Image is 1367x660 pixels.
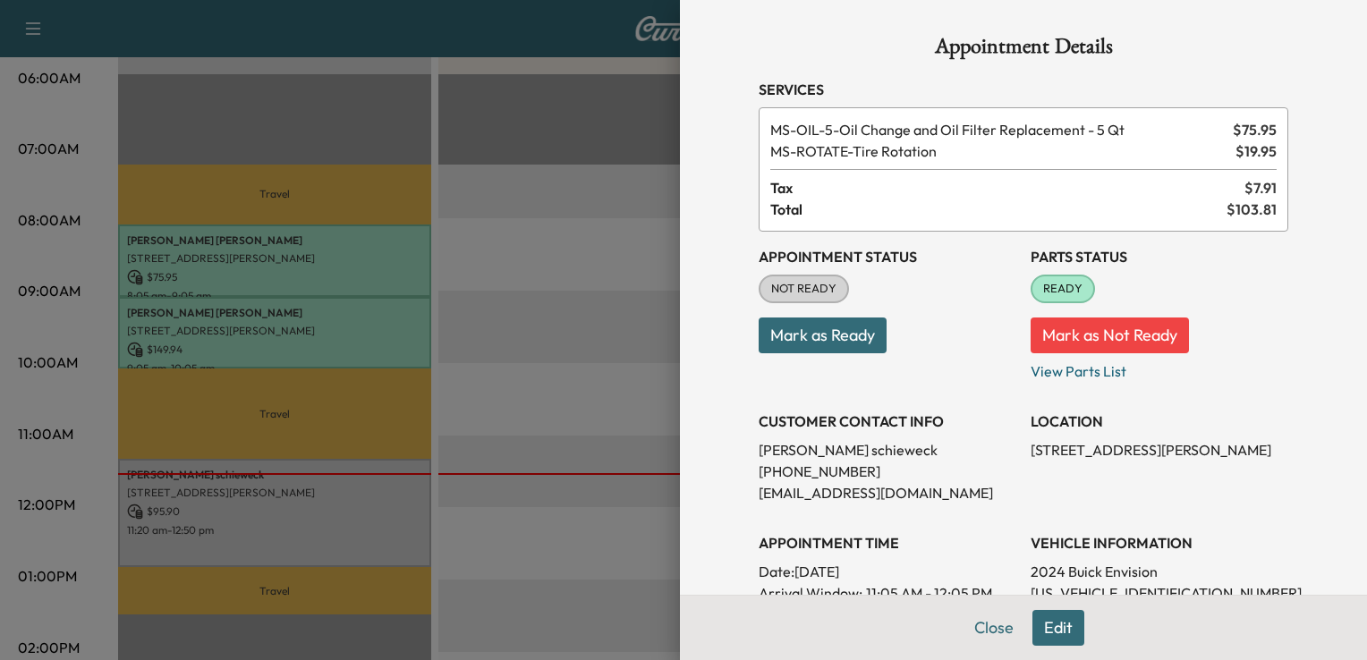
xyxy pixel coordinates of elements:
[770,199,1227,220] span: Total
[1244,177,1277,199] span: $ 7.91
[1031,439,1288,461] p: [STREET_ADDRESS][PERSON_NAME]
[770,119,1226,140] span: Oil Change and Oil Filter Replacement - 5 Qt
[759,461,1016,482] p: [PHONE_NUMBER]
[759,246,1016,267] h3: Appointment Status
[1031,246,1288,267] h3: Parts Status
[1031,317,1189,353] button: Mark as Not Ready
[759,410,1016,432] h3: CUSTOMER CONTACT INFO
[1032,610,1084,646] button: Edit
[1031,532,1288,554] h3: VEHICLE INFORMATION
[1032,280,1093,298] span: READY
[1031,353,1288,382] p: View Parts List
[759,36,1288,64] h1: Appointment Details
[1235,140,1277,162] span: $ 19.95
[759,532,1016,554] h3: APPOINTMENT TIME
[759,439,1016,461] p: [PERSON_NAME] schieweck
[759,482,1016,503] p: [EMAIL_ADDRESS][DOMAIN_NAME]
[1031,410,1288,432] h3: LOCATION
[759,561,1016,582] p: Date: [DATE]
[866,582,992,604] span: 11:05 AM - 12:05 PM
[1031,561,1288,582] p: 2024 Buick Envision
[1031,582,1288,604] p: [US_VEHICLE_IDENTIFICATION_NUMBER]
[760,280,847,298] span: NOT READY
[770,177,1244,199] span: Tax
[759,317,887,353] button: Mark as Ready
[759,582,1016,604] p: Arrival Window:
[963,610,1025,646] button: Close
[1233,119,1277,140] span: $ 75.95
[759,79,1288,100] h3: Services
[770,140,1228,162] span: Tire Rotation
[1227,199,1277,220] span: $ 103.81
